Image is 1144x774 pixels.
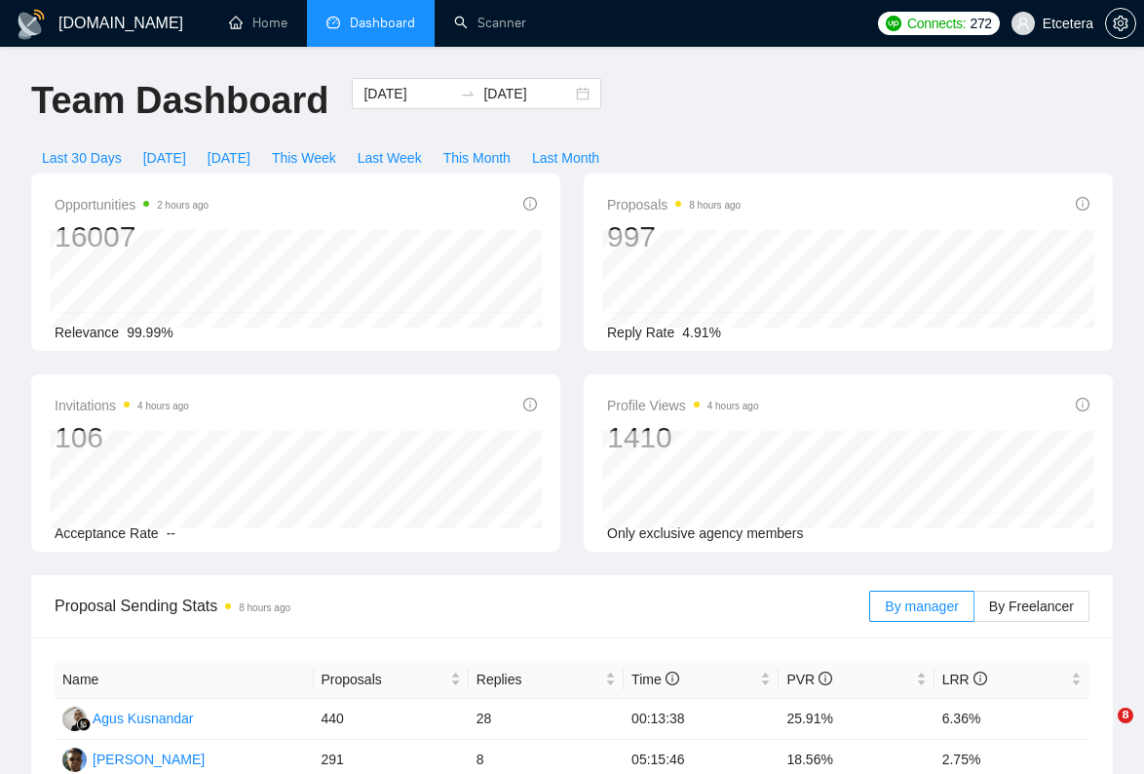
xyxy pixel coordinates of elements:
iframe: Intercom live chat [1078,708,1125,755]
td: 00:13:38 [624,699,779,740]
time: 8 hours ago [689,200,741,211]
span: Time [631,672,678,687]
span: 8 [1118,708,1133,723]
img: AK [62,707,87,731]
span: LRR [942,672,987,687]
input: End date [483,83,572,104]
a: AKAgus Kusnandar [62,710,194,725]
th: Proposals [314,661,469,699]
th: Name [55,661,314,699]
span: 4.91% [682,325,721,340]
td: 25.91% [779,699,934,740]
a: homeHome [229,15,287,31]
td: 440 [314,699,469,740]
a: searchScanner [454,15,526,31]
div: Agus Kusnandar [93,708,194,729]
span: info-circle [819,672,832,685]
span: dashboard [326,16,340,29]
button: setting [1105,8,1136,39]
span: This Week [272,147,336,169]
span: Proposal Sending Stats [55,594,869,618]
time: 2 hours ago [157,200,209,211]
span: [DATE] [143,147,186,169]
button: This Week [261,142,347,174]
span: info-circle [666,672,679,685]
time: 4 hours ago [137,401,189,411]
h1: Team Dashboard [31,78,328,124]
span: 272 [970,13,991,34]
img: gigradar-bm.png [77,717,91,731]
td: 28 [469,699,624,740]
td: 6.36% [934,699,1089,740]
time: 4 hours ago [707,401,759,411]
time: 8 hours ago [239,602,290,613]
span: setting [1106,16,1135,31]
span: info-circle [1076,398,1089,411]
span: Dashboard [350,15,415,31]
th: Replies [469,661,624,699]
div: [PERSON_NAME] [93,749,205,770]
span: Proposals [322,669,446,690]
button: Last 30 Days [31,142,133,174]
span: Last Month [532,147,599,169]
span: PVR [786,672,832,687]
span: Invitations [55,394,189,417]
div: 16007 [55,218,209,255]
span: Connects: [907,13,966,34]
span: Profile Views [607,394,759,417]
span: info-circle [1076,197,1089,211]
a: setting [1105,16,1136,31]
span: Replies [477,669,601,690]
input: Start date [363,83,452,104]
span: Proposals [607,193,741,216]
img: logo [16,9,47,40]
span: swap-right [460,86,476,101]
span: Reply Rate [607,325,674,340]
span: Last 30 Days [42,147,122,169]
span: -- [167,525,175,541]
button: Last Month [521,142,610,174]
span: Opportunities [55,193,209,216]
button: Last Week [347,142,433,174]
span: to [460,86,476,101]
span: info-circle [523,398,537,411]
button: This Month [433,142,521,174]
span: 99.99% [127,325,172,340]
div: 1410 [607,419,759,456]
span: info-circle [973,672,987,685]
div: 997 [607,218,741,255]
span: user [1016,17,1030,30]
button: [DATE] [197,142,261,174]
span: Last Week [358,147,422,169]
div: 106 [55,419,189,456]
span: [DATE] [208,147,250,169]
img: upwork-logo.png [886,16,901,31]
span: Relevance [55,325,119,340]
span: Acceptance Rate [55,525,159,541]
span: By Freelancer [989,599,1074,614]
button: [DATE] [133,142,197,174]
span: By manager [885,599,958,614]
span: Only exclusive agency members [607,525,804,541]
a: AP[PERSON_NAME] [62,751,205,766]
img: AP [62,748,87,772]
span: This Month [443,147,511,169]
span: info-circle [523,197,537,211]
